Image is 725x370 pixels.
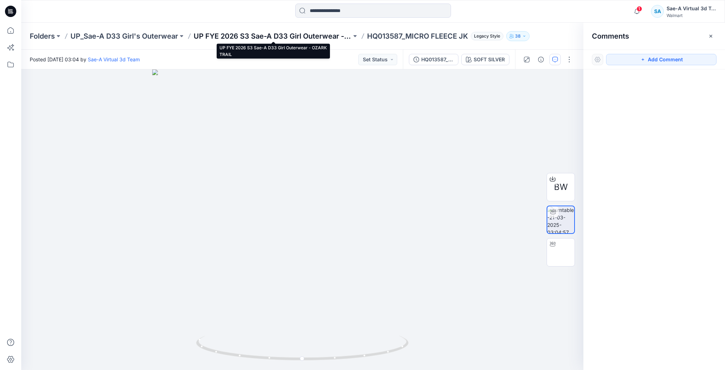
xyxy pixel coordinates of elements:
h2: Comments [592,32,629,40]
a: Sae-A Virtual 3d Team [88,56,140,62]
button: 38 [506,31,530,41]
span: 1 [636,6,642,12]
a: UP_Sae-A D33 Girl's Outerwear [70,31,178,41]
div: HQ013587_JSS_MICRO FLEECE JK_SAEA_031925 [421,56,454,63]
button: Legacy Style [468,31,503,41]
span: Posted [DATE] 03:04 by [30,56,140,63]
span: Legacy Style [471,32,503,40]
a: Folders [30,31,55,41]
button: Details [535,54,547,65]
p: 38 [515,32,521,40]
span: BW [554,181,568,194]
p: HQ013587_MICRO FLEECE JK [367,31,468,41]
button: SOFT SILVER [461,54,509,65]
img: turntable-21-03-2025-03:04:57 [547,206,574,233]
div: SA [651,5,664,18]
button: Add Comment [606,54,717,65]
div: SOFT SILVER [474,56,505,63]
a: UP FYE 2026 S3 Sae-A D33 Girl Outerwear - OZARK TRAIL [194,31,352,41]
div: Sae-A Virtual 3d Team [667,4,716,13]
div: Walmart [667,13,716,18]
button: HQ013587_JSS_MICRO FLEECE JK_SAEA_031925 [409,54,458,65]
